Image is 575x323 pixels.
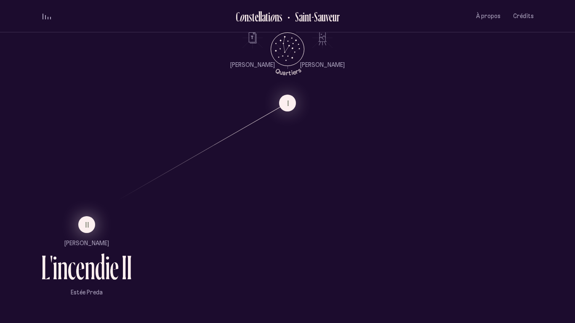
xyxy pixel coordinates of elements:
[95,250,105,285] div: d
[85,221,90,228] span: II
[240,10,245,24] div: o
[249,10,252,24] div: s
[262,10,266,24] div: a
[279,10,282,24] div: s
[279,95,296,111] button: I
[41,289,132,297] p: Estée Preda
[476,6,500,26] button: À propos
[476,13,500,20] span: À propos
[41,216,132,310] button: II[PERSON_NAME]L'incendie IIEstée Preda
[122,250,127,285] div: I
[105,250,110,285] div: i
[78,216,95,233] button: II
[41,12,52,21] button: volume audio
[41,239,132,248] p: [PERSON_NAME]
[282,9,340,23] button: Retour au Quartier
[245,10,249,24] div: n
[41,250,50,285] div: L
[85,250,95,285] div: n
[260,10,262,24] div: l
[513,6,534,26] button: Crédits
[274,66,302,77] tspan: Quartiers
[231,95,344,111] button: I
[268,10,270,24] div: i
[266,10,268,24] div: t
[53,250,57,285] div: i
[300,61,345,69] p: [PERSON_NAME]
[287,100,290,107] span: I
[110,250,119,285] div: e
[76,250,85,285] div: e
[236,10,240,24] div: C
[275,10,279,24] div: n
[50,250,53,285] div: '
[258,10,260,24] div: l
[252,10,255,24] div: t
[230,61,275,69] p: [PERSON_NAME]
[263,32,312,76] button: Retour au menu principal
[255,10,258,24] div: e
[513,13,534,20] span: Crédits
[127,250,132,285] div: I
[270,10,275,24] div: o
[57,250,68,285] div: n
[289,10,340,24] h2: Saint-Sauveur
[68,250,76,285] div: c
